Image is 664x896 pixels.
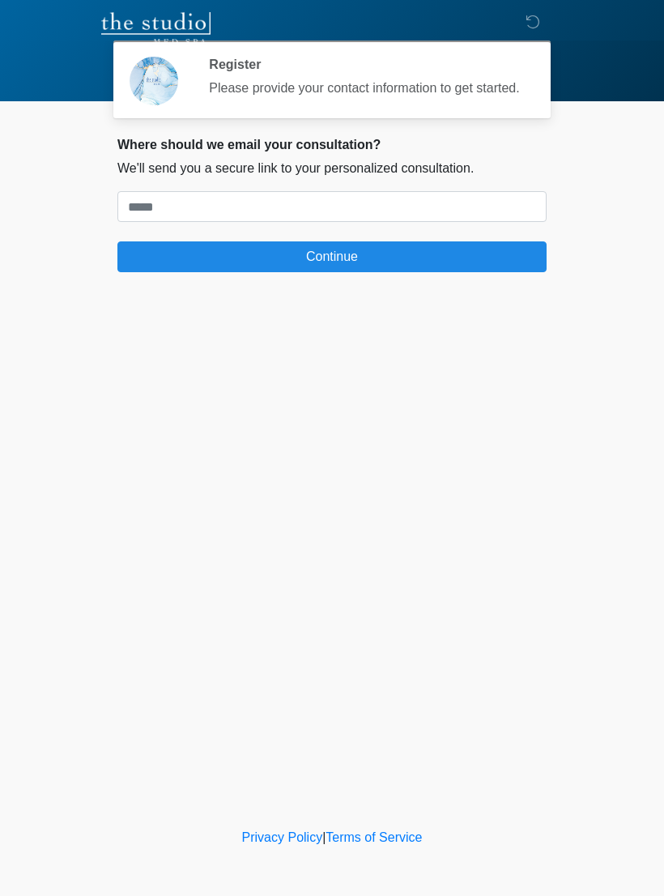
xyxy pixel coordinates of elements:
[117,137,547,152] h2: Where should we email your consultation?
[130,57,178,105] img: Agent Avatar
[117,241,547,272] button: Continue
[322,830,326,844] a: |
[209,79,522,98] div: Please provide your contact information to get started.
[209,57,522,72] h2: Register
[101,12,211,45] img: The Studio Med Spa Logo
[326,830,422,844] a: Terms of Service
[242,830,323,844] a: Privacy Policy
[117,159,547,178] p: We'll send you a secure link to your personalized consultation.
